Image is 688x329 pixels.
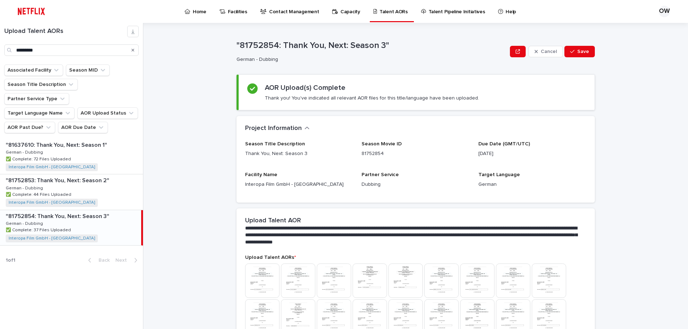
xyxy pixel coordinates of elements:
[82,257,113,263] button: Back
[245,181,353,188] p: Interopa Film GmbH - [GEOGRAPHIC_DATA]
[362,141,402,146] span: Season Movie ID
[564,46,595,57] button: Save
[58,122,108,133] button: AOR Due Date
[6,140,109,149] p: "81637610: Thank You, Next: Season 1"
[245,150,353,158] p: Thank You, Next: Season 3
[4,44,139,56] input: Search
[478,181,586,188] p: German
[362,172,399,177] span: Partner Service
[362,150,469,158] p: 81752854
[6,155,72,162] p: ✅ Complete: 72 Files Uploaded
[9,236,95,241] a: Interopa Film GmbH - [GEOGRAPHIC_DATA]
[94,258,110,263] span: Back
[115,258,131,263] span: Next
[4,28,127,35] h1: Upload Talent AORs
[362,181,469,188] p: Dubbing
[113,257,143,263] button: Next
[245,217,301,225] h2: Upload Talent AOR
[9,165,95,170] a: Interopa Film GmbH - [GEOGRAPHIC_DATA]
[66,64,110,76] button: Season MID
[77,107,138,119] button: AOR Upload Status
[6,191,73,197] p: ✅ Complete: 44 Files Uploaded
[9,200,95,205] a: Interopa Film GmbH - [GEOGRAPHIC_DATA]
[245,141,305,146] span: Season Title Description
[236,40,507,51] p: "81752854: Thank You, Next: Season 3"
[265,95,479,101] p: Thank you! You've indicated all relevant AOR files for this title/language have been uploaded.
[4,64,63,76] button: Associated Facility
[6,184,44,191] p: German - Dubbing
[6,176,111,184] p: "81752853: Thank You, Next: Season 2"
[245,125,310,132] button: Project Information
[6,149,44,155] p: German - Dubbing
[541,49,557,54] span: Cancel
[245,125,302,132] h2: Project Information
[6,226,72,233] p: ✅ Complete: 37 Files Uploaded
[4,93,69,105] button: Partner Service Type
[245,255,296,260] span: Upload Talent AORs
[14,4,48,19] img: ifQbXi3ZQGMSEF7WDB7W
[478,141,530,146] span: Due Date (GMT/UTC)
[659,6,670,17] div: OW
[4,122,55,133] button: AOR Past Due?
[265,83,345,92] h2: AOR Upload(s) Complete
[236,57,504,63] p: German - Dubbing
[6,212,111,220] p: "81752854: Thank You, Next: Season 3"
[6,220,44,226] p: German - Dubbing
[4,79,78,90] button: Season Title Description
[245,172,277,177] span: Facility Name
[577,49,589,54] span: Save
[4,107,75,119] button: Target Language Name
[478,172,520,177] span: Target Language
[529,46,563,57] button: Cancel
[478,150,586,158] p: [DATE]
